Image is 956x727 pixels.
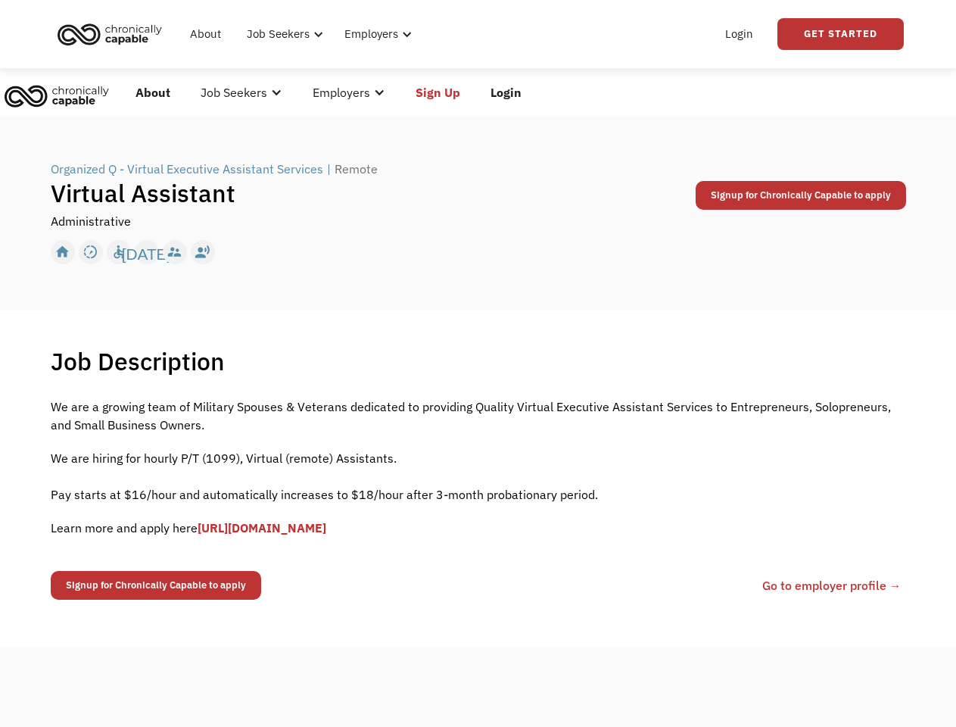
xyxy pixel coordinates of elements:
[53,17,173,51] a: home
[195,241,210,264] div: record_voice_over
[247,25,310,43] div: Job Seekers
[51,212,131,230] div: Administrative
[83,241,98,264] div: slow_motion_video
[51,449,906,504] p: We are hiring for hourly P/T (1099), Virtual (remote) Assistants. ‍ Pay starts at $16/hour and au...
[696,181,906,210] a: Signup for Chronically Capable to apply
[51,346,225,376] h1: Job Description
[327,160,331,178] div: |
[167,241,182,264] div: supervisor_account
[185,68,297,117] div: Job Seekers
[313,83,370,101] div: Employers
[201,83,267,101] div: Job Seekers
[54,241,70,264] div: home
[400,68,475,117] a: Sign Up
[335,10,416,58] div: Employers
[198,520,326,535] a: [URL][DOMAIN_NAME]
[777,18,904,50] a: Get Started
[181,10,230,58] a: About
[51,178,693,208] h1: Virtual Assistant
[335,160,378,178] div: Remote
[238,10,328,58] div: Job Seekers
[122,241,171,264] div: [DATE]
[475,68,537,117] a: Login
[344,25,398,43] div: Employers
[51,571,261,600] a: Signup for Chronically Capable to apply
[297,68,400,117] div: Employers
[51,160,323,178] div: Organized Q - Virtual Executive Assistant Services
[53,17,167,51] img: Chronically Capable logo
[111,241,126,264] div: accessible
[51,160,381,178] a: Organized Q - Virtual Executive Assistant Services|Remote
[716,10,762,58] a: Login
[762,576,902,594] a: Go to employer profile →
[120,68,185,117] a: About
[51,519,906,537] p: Learn more and apply here
[51,398,906,434] p: We are a growing team of Military Spouses & Veterans dedicated to providing Quality Virtual Execu...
